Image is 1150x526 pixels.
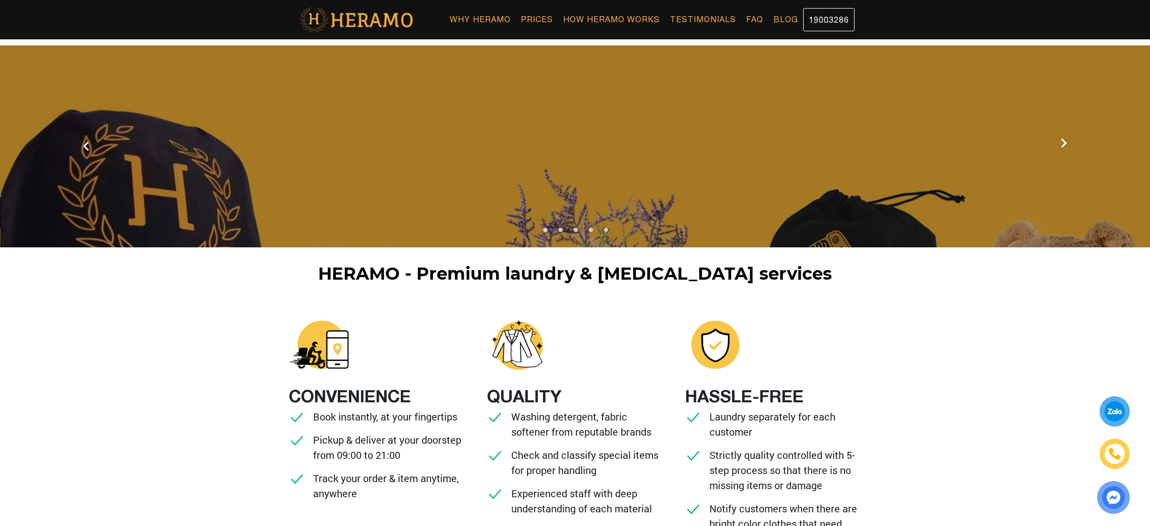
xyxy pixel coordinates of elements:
[289,470,305,487] img: checked.svg
[289,409,305,425] img: checked.svg
[585,227,595,237] button: 4
[487,383,562,409] div: QUALITY
[313,432,465,462] p: Pickup & deliver at your doorstep from 09:00 to 21:00
[313,409,457,424] p: Book instantly, at your fingertips
[555,227,565,237] button: 2
[1109,448,1121,460] img: phone-icon
[487,314,548,375] img: heramo-giat-hap-giat-kho-chat-luong
[600,227,611,237] button: 5
[289,383,411,409] div: CONVENIENCE
[511,447,663,478] p: Check and classify special items for proper handling
[296,7,416,33] img: logo-with-text.png
[487,486,503,502] img: checked.svg
[685,409,701,425] img: checked.svg
[487,447,503,463] img: checked.svg
[445,8,516,30] a: Why Heramo
[487,409,503,425] img: checked.svg
[294,264,857,284] h1: HERAMO - Premium laundry & [MEDICAL_DATA] services
[709,447,862,493] p: Strictly quality controlled with 5-step process so that there is no missing items or damage
[741,8,768,30] a: FAQ
[685,447,701,463] img: checked.svg
[516,8,558,30] a: Prices
[558,8,665,30] a: How Heramo Works
[289,432,305,448] img: checked.svg
[511,486,663,516] p: Experienced staff with deep understanding of each material
[289,314,349,375] img: heramo-giat-hap-giat-kho-tien-loi
[665,8,741,30] a: Testimonials
[709,409,862,439] p: Laundry separately for each customer
[1101,440,1128,467] a: phone-icon
[313,470,465,501] p: Track your order & item anytime, anywhere
[803,8,855,31] a: 19003286
[685,501,701,517] img: checked.svg
[768,8,803,30] a: Blog
[685,314,746,375] img: heramo-giat-hap-giat-kho-an-tam
[511,409,663,439] p: Washing detergent, fabric softener from reputable brands
[570,227,580,237] button: 3
[540,227,550,237] button: 1
[685,383,804,409] div: HASSLE-FREE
